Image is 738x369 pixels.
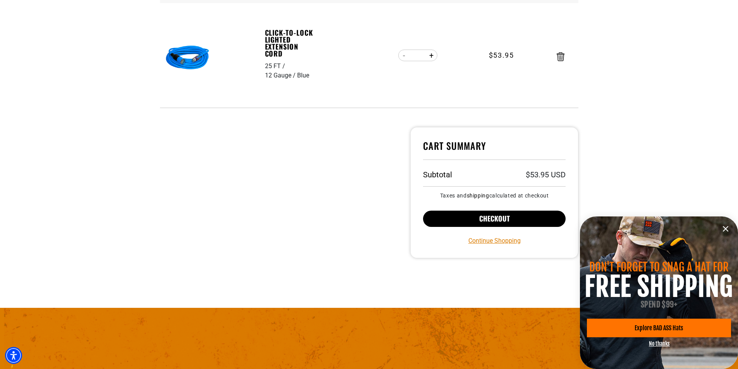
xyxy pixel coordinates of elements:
a: Explore BAD ASS Hats [587,319,731,337]
button: Checkout [423,211,566,227]
a: Click-to-Lock Lighted Extension Cord [265,29,318,57]
h3: Subtotal [423,171,452,178]
div: 25 FT [265,62,287,71]
span: DON'T FORGET TO SNAG A HAT FOR [589,260,729,274]
div: information [580,216,738,369]
span: Explore BAD ASS Hats [635,325,683,331]
div: Blue [297,71,309,80]
p: $53.95 USD [526,171,566,178]
small: Taxes and calculated at checkout [423,193,566,198]
img: blue [163,34,212,83]
span: $53.95 [489,50,514,60]
a: Continue Shopping [468,236,521,245]
span: FREE SHIPPING [585,270,733,303]
span: SPEND $99+ [641,300,677,309]
a: shipping [467,192,489,199]
button: No thanks [649,340,670,347]
button: Close [718,221,733,237]
div: Accessibility Menu [5,347,22,364]
div: 12 Gauge [265,71,297,80]
h4: Cart Summary [423,140,566,160]
a: Remove Click-to-Lock Lighted Extension Cord - 25 FT / 12 Gauge / Blue [557,54,564,59]
input: Quantity for Click-to-Lock Lighted Extension Cord [410,49,425,62]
